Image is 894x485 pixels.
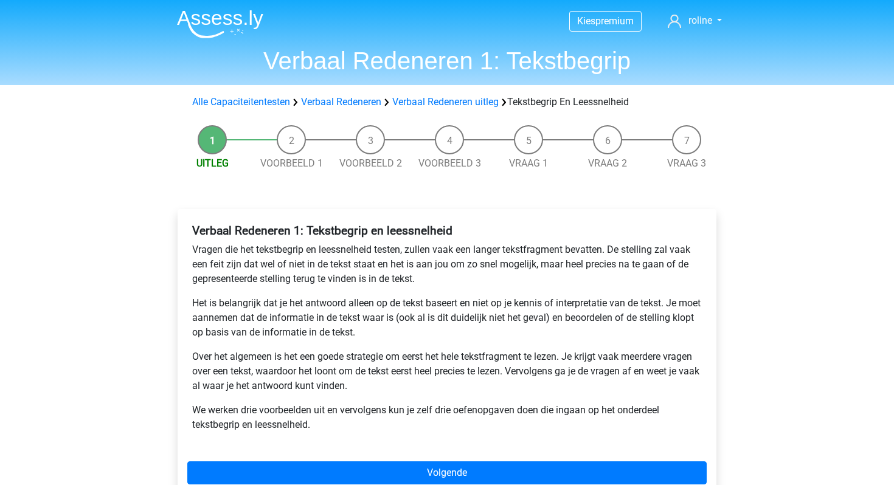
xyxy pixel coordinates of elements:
[301,96,381,108] a: Verbaal Redeneren
[595,15,634,27] span: premium
[570,13,641,29] a: Kiespremium
[392,96,499,108] a: Verbaal Redeneren uitleg
[577,15,595,27] span: Kies
[167,46,727,75] h1: Verbaal Redeneren 1: Tekstbegrip
[192,96,290,108] a: Alle Capaciteitentesten
[663,13,727,28] a: roline
[196,157,229,169] a: Uitleg
[192,224,452,238] b: Verbaal Redeneren 1: Tekstbegrip en leessnelheid
[192,403,702,432] p: We werken drie voorbeelden uit en vervolgens kun je zelf drie oefenopgaven doen die ingaan op het...
[260,157,323,169] a: Voorbeeld 1
[667,157,706,169] a: Vraag 3
[509,157,548,169] a: Vraag 1
[418,157,481,169] a: Voorbeeld 3
[187,461,707,484] a: Volgende
[192,349,702,393] p: Over het algemeen is het een goede strategie om eerst het hele tekstfragment te lezen. Je krijgt ...
[588,157,627,169] a: Vraag 2
[192,296,702,340] p: Het is belangrijk dat je het antwoord alleen op de tekst baseert en niet op je kennis of interpre...
[688,15,712,26] span: roline
[177,10,263,38] img: Assessly
[187,95,707,109] div: Tekstbegrip En Leessnelheid
[339,157,402,169] a: Voorbeeld 2
[192,243,702,286] p: Vragen die het tekstbegrip en leessnelheid testen, zullen vaak een langer tekstfragment bevatten....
